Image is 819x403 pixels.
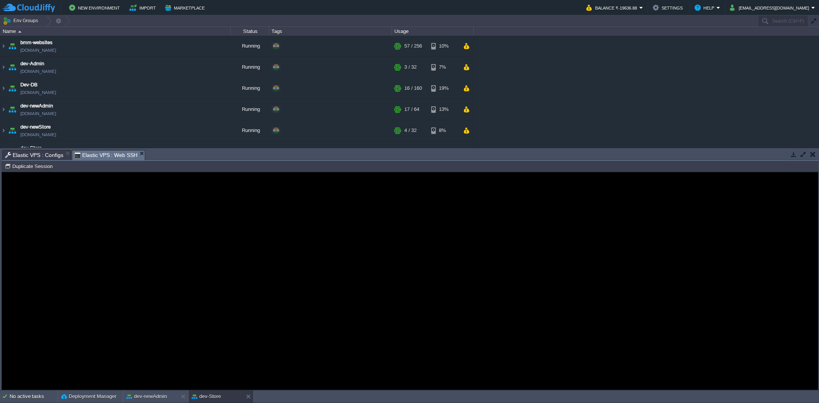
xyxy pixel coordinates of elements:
[231,36,269,56] div: Running
[404,141,419,162] div: 13 / 32
[0,120,7,141] img: AMDAwAAAACH5BAEAAAAALAAAAAABAAEAAAICRAEAOw==
[7,78,18,99] img: AMDAwAAAACH5BAEAAAAALAAAAAABAAEAAAICRAEAOw==
[20,39,53,46] a: bmm-websites
[431,57,456,78] div: 7%
[231,27,269,36] div: Status
[7,99,18,120] img: AMDAwAAAACH5BAEAAAAALAAAAAABAAEAAAICRAEAOw==
[165,3,207,12] button: Marketplace
[18,31,22,33] img: AMDAwAAAACH5BAEAAAAALAAAAAABAAEAAAICRAEAOw==
[404,99,419,120] div: 17 / 64
[695,3,716,12] button: Help
[404,36,422,56] div: 57 / 256
[7,141,18,162] img: AMDAwAAAACH5BAEAAAAALAAAAAABAAEAAAICRAEAOw==
[20,68,56,75] span: [DOMAIN_NAME]
[730,3,811,12] button: [EMAIL_ADDRESS][DOMAIN_NAME]
[431,120,456,141] div: 8%
[0,99,7,120] img: AMDAwAAAACH5BAEAAAAALAAAAAABAAEAAAICRAEAOw==
[20,102,53,110] a: dev-newAdmin
[231,78,269,99] div: Running
[126,393,167,400] button: dev-newAdmin
[20,89,56,96] span: [DOMAIN_NAME]
[0,78,7,99] img: AMDAwAAAACH5BAEAAAAALAAAAAABAAEAAAICRAEAOw==
[431,99,456,120] div: 13%
[5,150,63,160] span: Elastic VPS : Configs
[431,141,456,162] div: 6%
[231,141,269,162] div: Running
[7,120,18,141] img: AMDAwAAAACH5BAEAAAAALAAAAAABAAEAAAICRAEAOw==
[231,120,269,141] div: Running
[20,144,42,152] a: dev-Store
[129,3,158,12] button: Import
[74,150,138,160] span: Elastic VPS : Web SSH
[0,141,7,162] img: AMDAwAAAACH5BAEAAAAALAAAAAABAAEAAAICRAEAOw==
[231,57,269,78] div: Running
[404,57,417,78] div: 3 / 32
[1,27,230,36] div: Name
[431,36,456,56] div: 10%
[5,163,55,170] button: Duplicate Session
[7,36,18,56] img: AMDAwAAAACH5BAEAAAAALAAAAAABAAEAAAICRAEAOw==
[20,123,51,131] a: dev-newStore
[653,3,685,12] button: Settings
[586,3,639,12] button: Balance ₹-19636.88
[20,46,56,54] span: [DOMAIN_NAME]
[431,78,456,99] div: 19%
[404,78,422,99] div: 16 / 160
[3,3,55,13] img: CloudJiffy
[392,27,473,36] div: Usage
[3,15,41,26] button: Env Groups
[0,36,7,56] img: AMDAwAAAACH5BAEAAAAALAAAAAABAAEAAAICRAEAOw==
[10,390,58,403] div: No active tasks
[192,393,221,400] button: dev-Store
[69,3,122,12] button: New Environment
[20,60,44,68] a: dev-Admin
[61,393,116,400] button: Deployment Manager
[231,99,269,120] div: Running
[7,57,18,78] img: AMDAwAAAACH5BAEAAAAALAAAAAABAAEAAAICRAEAOw==
[404,120,417,141] div: 4 / 32
[20,131,56,139] span: [DOMAIN_NAME]
[20,81,38,89] a: Dev-DB
[20,110,56,117] span: [DOMAIN_NAME]
[0,57,7,78] img: AMDAwAAAACH5BAEAAAAALAAAAAABAAEAAAICRAEAOw==
[270,27,392,36] div: Tags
